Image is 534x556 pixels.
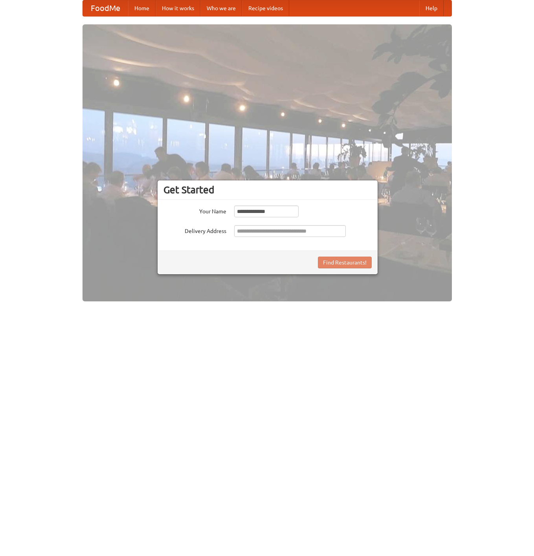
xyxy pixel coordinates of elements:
[419,0,444,16] a: Help
[318,257,372,268] button: Find Restaurants!
[242,0,289,16] a: Recipe videos
[200,0,242,16] a: Who we are
[156,0,200,16] a: How it works
[128,0,156,16] a: Home
[163,206,226,215] label: Your Name
[163,225,226,235] label: Delivery Address
[163,184,372,196] h3: Get Started
[83,0,128,16] a: FoodMe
